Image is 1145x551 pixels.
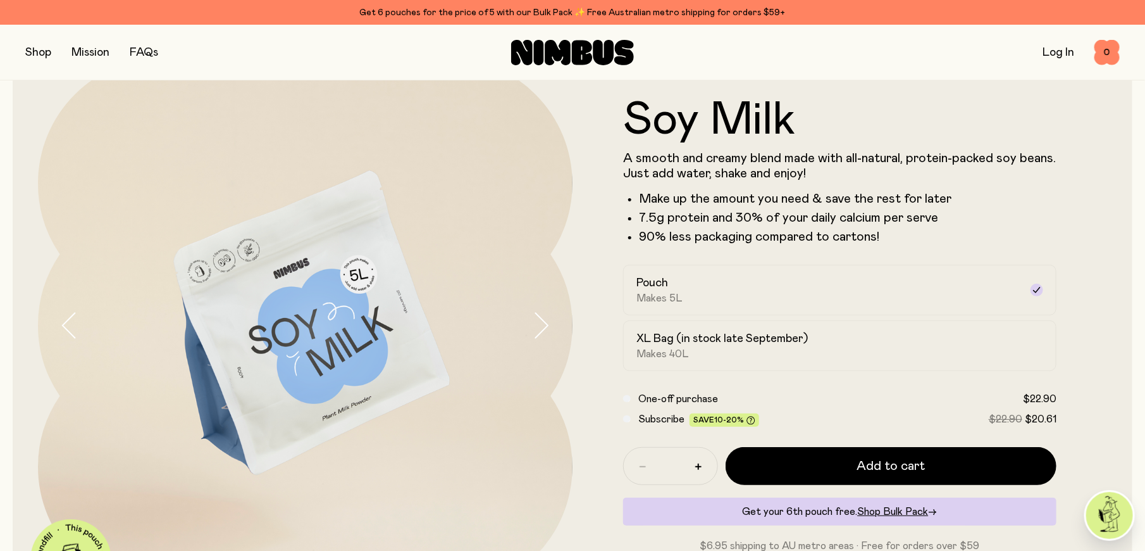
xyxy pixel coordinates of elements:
button: Add to cart [726,447,1056,485]
img: agent [1086,492,1133,539]
span: 10-20% [714,416,744,424]
li: 7.5g protein and 30% of your daily calcium per serve [639,210,1056,225]
a: Shop Bulk Pack→ [858,507,938,517]
li: Make up the amount you need & save the rest for later [639,191,1056,206]
button: 0 [1094,40,1120,65]
span: $20.61 [1025,414,1056,424]
a: FAQs [130,47,158,58]
span: Subscribe [638,414,684,424]
p: 90% less packaging compared to cartons! [639,229,1056,244]
span: Makes 40L [636,348,689,360]
div: Get 6 pouches for the price of 5 with our Bulk Pack ✨ Free Australian metro shipping for orders $59+ [25,5,1120,20]
span: One-off purchase [638,394,718,404]
a: Log In [1043,47,1074,58]
p: A smooth and creamy blend made with all-natural, protein-packed soy beans. Just add water, shake ... [623,151,1056,181]
h2: Pouch [636,275,668,291]
h2: XL Bag (in stock late September) [636,331,808,346]
a: Mission [71,47,109,58]
h1: Soy Milk [623,98,1056,143]
div: Get your 6th pouch free. [623,498,1056,526]
span: Shop Bulk Pack [858,507,929,517]
span: Makes 5L [636,292,683,305]
span: $22.90 [989,414,1022,424]
span: Save [693,416,755,426]
span: $22.90 [1023,394,1056,404]
span: Add to cart [857,457,925,475]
